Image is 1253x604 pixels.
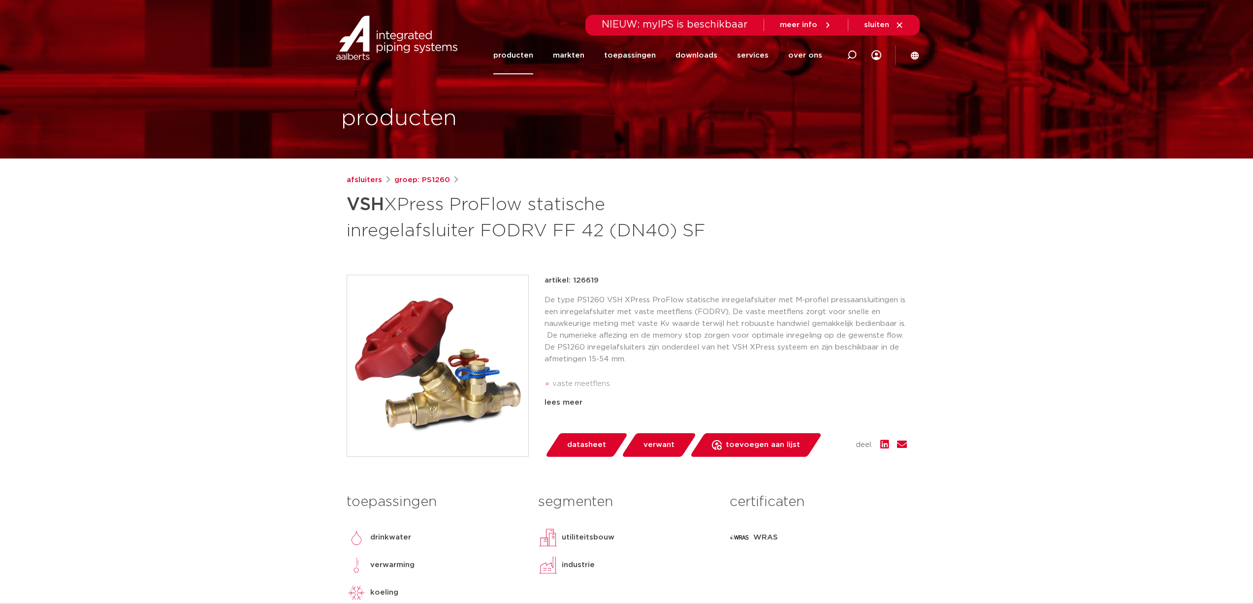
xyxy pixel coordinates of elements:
[621,433,697,457] a: verwant
[737,36,769,74] a: services
[545,294,907,365] p: De type PS1260 VSH XPress ProFlow statische inregelafsluiter met M-profiel pressaansluitingen is ...
[730,492,906,512] h3: certificaten
[675,36,717,74] a: downloads
[780,21,832,30] a: meer info
[347,174,382,186] a: afsluiters
[730,528,749,547] img: WRAS
[864,21,889,29] span: sluiten
[864,21,904,30] a: sluiten
[538,528,558,547] img: utiliteitsbouw
[347,528,366,547] img: drinkwater
[545,397,907,409] div: lees meer
[604,36,656,74] a: toepassingen
[493,36,822,74] nav: Menu
[726,437,800,453] span: toevoegen aan lijst
[347,583,366,603] img: koeling
[493,36,533,74] a: producten
[788,36,822,74] a: over ons
[753,532,778,543] p: WRAS
[562,559,595,571] p: industrie
[370,559,415,571] p: verwarming
[545,433,628,457] a: datasheet
[347,492,523,512] h3: toepassingen
[341,103,457,134] h1: producten
[347,275,528,456] img: Product Image for VSH XPress ProFlow statische inregelafsluiter FODRV FF 42 (DN40) SF
[347,196,384,214] strong: VSH
[347,555,366,575] img: verwarming
[602,20,748,30] span: NIEUW: myIPS is beschikbaar
[370,532,411,543] p: drinkwater
[552,392,907,408] li: inclusief meetnippels
[553,36,584,74] a: markten
[370,587,398,599] p: koeling
[643,437,675,453] span: verwant
[347,190,716,243] h1: XPress ProFlow statische inregelafsluiter FODRV FF 42 (DN40) SF
[780,21,817,29] span: meer info
[538,492,715,512] h3: segmenten
[394,174,450,186] a: groep: PS1260
[567,437,606,453] span: datasheet
[552,376,907,392] li: vaste meetflens
[562,532,614,543] p: utiliteitsbouw
[545,275,599,286] p: artikel: 126619
[856,439,872,451] span: deel:
[538,555,558,575] img: industrie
